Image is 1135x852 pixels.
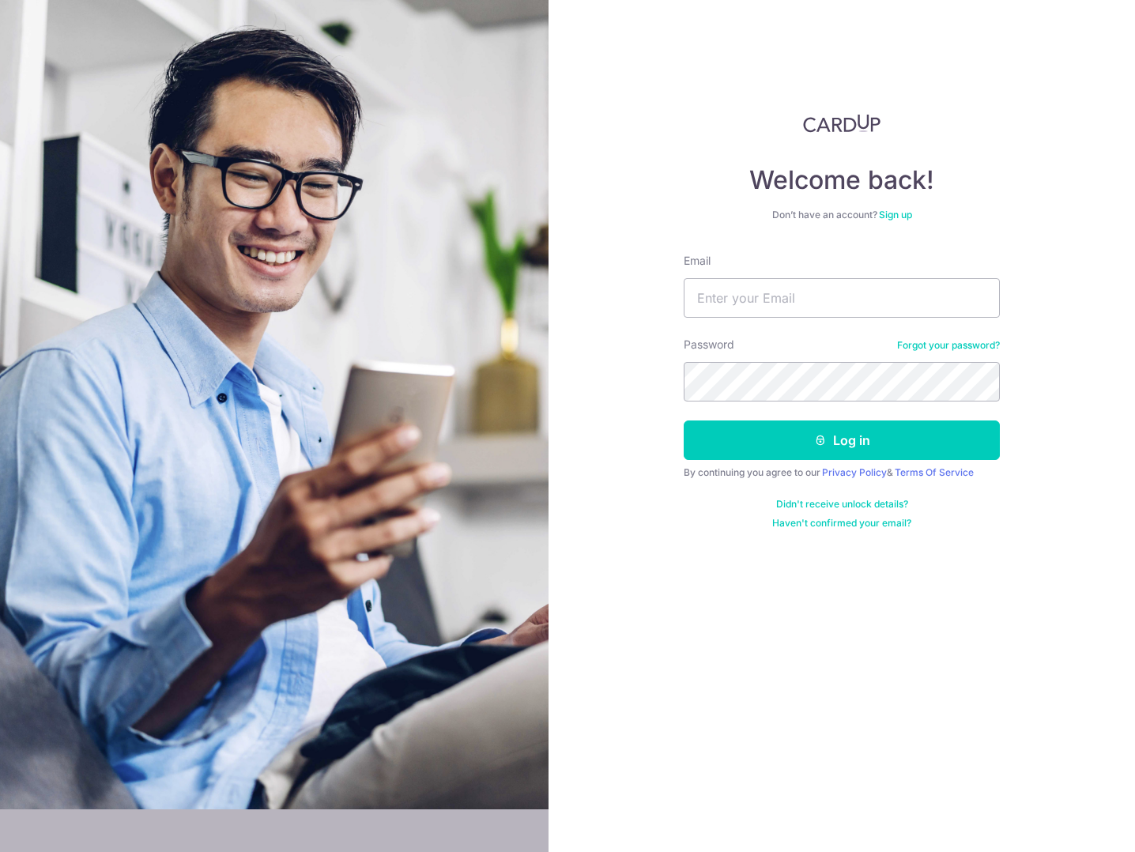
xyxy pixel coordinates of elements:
[803,114,880,133] img: CardUp Logo
[897,339,1000,352] a: Forgot your password?
[684,253,711,269] label: Email
[822,466,887,478] a: Privacy Policy
[776,498,908,511] a: Didn't receive unlock details?
[772,517,911,530] a: Haven't confirmed your email?
[684,337,734,352] label: Password
[895,466,974,478] a: Terms Of Service
[684,209,1000,221] div: Don’t have an account?
[684,278,1000,318] input: Enter your Email
[684,420,1000,460] button: Log in
[879,209,912,221] a: Sign up
[684,164,1000,196] h4: Welcome back!
[684,466,1000,479] div: By continuing you agree to our &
